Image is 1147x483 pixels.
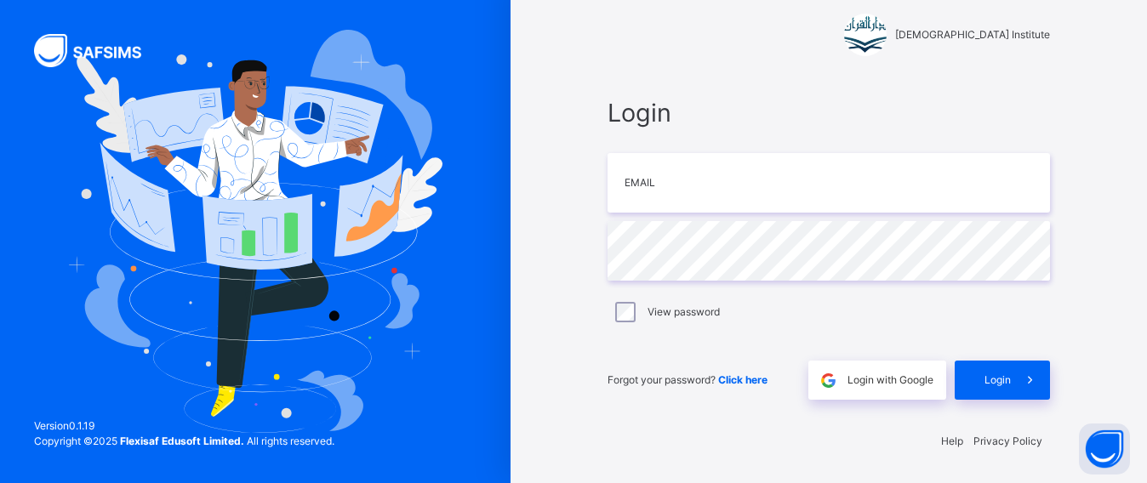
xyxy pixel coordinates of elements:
span: Version 0.1.19 [34,418,334,434]
span: Login [608,94,1050,131]
label: View password [648,304,720,320]
span: Login [984,372,1011,388]
span: Login with Google [847,372,933,388]
button: Open asap [1079,423,1130,474]
a: Help [941,435,963,447]
a: Privacy Policy [973,435,1042,447]
span: [DEMOGRAPHIC_DATA] Institute [895,27,1050,43]
img: SAFSIMS Logo [34,34,162,67]
img: google.396cfc9801f0270233282035f929180a.svg [819,371,838,390]
a: Click here [718,373,768,386]
strong: Flexisaf Edusoft Limited. [120,435,244,447]
img: Hero Image [68,30,443,433]
span: Forgot your password? [608,373,768,386]
span: Copyright © 2025 All rights reserved. [34,435,334,447]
